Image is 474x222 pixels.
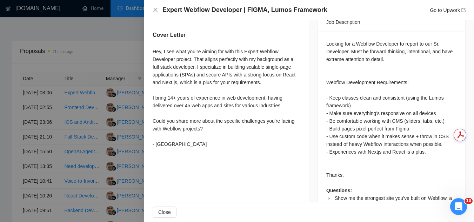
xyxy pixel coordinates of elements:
h5: Cover Letter [153,31,186,39]
div: Hey, I see what you’re aiming for with this Expert Webflow Developer project. That aligns perfect... [153,48,300,148]
button: Close [153,207,176,218]
div: Job Description [326,13,457,32]
h4: Expert Webflow Developer | FIGMA, Lumos Framework [162,6,327,14]
strong: Questions: [326,188,352,193]
a: Go to Upworkexport [430,7,466,13]
button: Close [153,7,158,13]
span: close [153,7,158,13]
span: Close [158,208,171,216]
span: export [461,8,466,12]
span: 10 [465,198,473,204]
iframe: Intercom live chat [450,198,467,215]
